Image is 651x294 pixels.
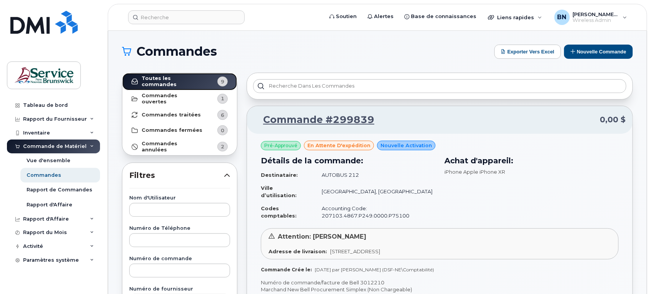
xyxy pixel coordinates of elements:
span: Commandes [137,46,217,57]
strong: Commande Crée le: [261,267,312,272]
strong: Destinataire: [261,172,298,178]
p: Numéro de commande/facture de Bell 3012210 [261,279,619,286]
h3: Achat d'appareil: [444,155,619,166]
input: Recherche dans les commandes [253,79,626,93]
h3: Détails de la commande: [261,155,435,166]
strong: Codes comptables: [261,205,297,219]
strong: Commandes traitées [142,112,201,118]
strong: Commandes annulées [142,141,203,153]
a: Toutes les commandes9 [122,73,237,90]
span: 2 [221,143,224,150]
a: Commandes ouvertes1 [122,90,237,108]
strong: Commandes fermées [142,127,202,133]
span: [DATE] par [PERSON_NAME] (DSF-NE\Comptabilité) [315,267,434,272]
span: Attention: [PERSON_NAME] [278,233,366,240]
span: Nouvelle activation [381,142,432,149]
span: 6 [221,111,224,119]
strong: Adresse de livraison: [269,248,327,254]
span: 9 [221,78,224,85]
label: Numéro de fournisseur [129,287,230,292]
span: Pré-Approuvé [264,142,297,149]
a: Commande #299839 [254,113,374,127]
button: Exporter vers Excel [494,45,561,59]
span: Filtres [129,170,224,181]
strong: Commandes ouvertes [142,93,203,105]
label: Numéro de commande [129,256,230,261]
a: Commandes traitées6 [122,107,237,123]
button: Nouvelle commande [564,45,633,59]
span: 0 [221,127,224,134]
span: 1 [221,95,224,102]
span: en attente d'expédition [307,142,371,149]
td: AUTOBUS 212 [315,168,435,182]
a: Commandes fermées0 [122,123,237,138]
a: Commandes annulées2 [122,138,237,155]
strong: Toutes les commandes [142,75,203,88]
span: iPhone Apple iPhone XR [444,169,505,175]
strong: Ville d’utilisation: [261,185,297,198]
label: Nom d'Utilisateur [129,196,230,201]
span: 0,00 $ [600,114,626,125]
td: Accounting Code: 207103.4867.P249.0000.P75100 [315,202,435,222]
span: [STREET_ADDRESS] [330,248,380,254]
p: Marchand New Bell Procurement Simplex (Non Chargeable) [261,286,619,293]
label: Numéro de Téléphone [129,226,230,231]
td: [GEOGRAPHIC_DATA], [GEOGRAPHIC_DATA] [315,181,435,202]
